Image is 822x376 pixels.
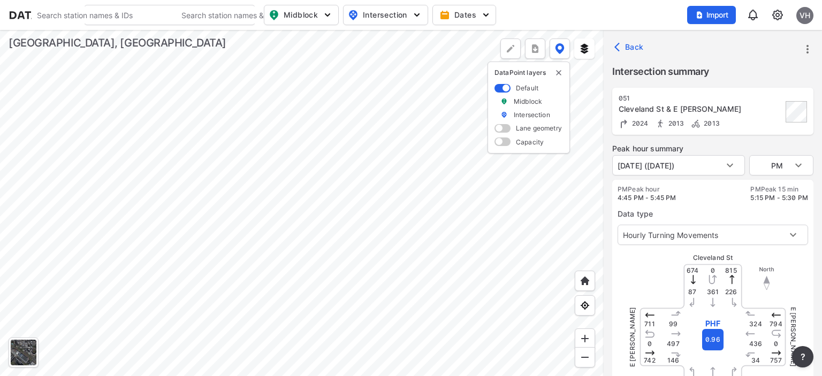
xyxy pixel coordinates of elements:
button: more [525,39,545,59]
label: Lane geometry [516,124,562,133]
span: 2013 [701,119,720,127]
div: [GEOGRAPHIC_DATA], [GEOGRAPHIC_DATA] [9,35,226,50]
img: map_pin_mid.602f9df1.svg [268,9,280,21]
span: Midblock [269,9,332,21]
span: 2013 [666,119,684,127]
img: Turning count [619,118,629,129]
img: xqJnZQTG2JQi0x5lvmkeSNbbgIiQD62bqHG8IfrOzanD0FsRdYrij6fAAAAAElFTkSuQmCC [530,43,541,54]
div: VH [796,7,813,24]
span: E [PERSON_NAME] [789,307,797,367]
button: more [792,346,813,367]
input: Search [32,6,176,24]
button: delete [554,68,563,77]
button: Import [687,6,736,24]
img: calendar-gold.39a51dde.svg [439,10,450,20]
div: Hourly Turning Movements [618,225,808,245]
button: more [798,40,817,58]
span: Intersection [348,9,421,21]
span: Import [694,10,729,20]
div: Zoom in [575,328,595,349]
button: Midblock [264,5,339,25]
img: 8A77J+mXikMhHQAAAAASUVORK5CYII= [747,9,759,21]
img: close-external-leyer.3061a1c7.svg [554,68,563,77]
img: layers.ee07997e.svg [579,43,590,54]
button: Intersection [343,5,428,25]
a: Import [687,10,741,20]
div: Cleveland St & E Faris Rd [619,104,782,114]
span: Back [616,42,644,52]
span: ? [798,350,807,363]
input: Search [176,6,321,24]
span: 5:15 PM - 5:30 PM [750,194,808,202]
label: Peak hour summary [612,143,813,154]
img: Pedestrian count [655,118,666,129]
button: Dates [432,5,496,25]
img: file_add.62c1e8a2.svg [695,11,704,19]
img: data-point-layers.37681fc9.svg [555,43,565,54]
label: PM Peak 15 min [750,185,808,194]
span: 4:45 PM - 5:45 PM [618,194,676,202]
div: Toggle basemap [9,337,39,367]
button: External layers [574,39,595,59]
span: Cleveland St [693,254,733,262]
button: DataPoint layers [550,39,570,59]
img: 5YPKRKmlfpI5mqlR8AD95paCi+0kK1fRFDJSaMmawlwaeJcJwk9O2fotCW5ve9gAAAAASUVORK5CYII= [481,10,491,20]
div: Polygon tool [500,39,521,59]
label: Intersection [514,110,550,119]
img: zeq5HYn9AnE9l6UmnFLPAAAAAElFTkSuQmCC [580,300,590,311]
img: +Dz8AAAAASUVORK5CYII= [505,43,516,54]
img: ZvzfEJKXnyWIrJytrsY285QMwk63cM6Drc+sIAAAAASUVORK5CYII= [580,333,590,344]
img: map_pin_int.54838e6b.svg [347,9,360,21]
div: 051 [619,94,782,103]
p: DataPoint layers [494,68,563,77]
img: cids17cp3yIFEOpj3V8A9qJSH103uA521RftCD4eeui4ksIb+krbm5XvIjxD52OS6NWLn9gAAAAAElFTkSuQmCC [771,9,784,21]
button: Back [612,39,648,56]
label: Intersection summary [612,64,813,79]
div: [DATE] ([DATE]) [612,155,745,175]
label: PM Peak hour [618,185,676,194]
img: marker_Intersection.6861001b.svg [500,110,508,119]
img: marker_Midblock.5ba75e30.svg [500,97,508,106]
div: PM [749,155,813,175]
label: Data type [618,209,808,219]
span: Dates [442,10,489,20]
img: +XpAUvaXAN7GudzAAAAAElFTkSuQmCC [580,275,590,286]
label: Capacity [516,137,544,147]
img: dataPointLogo.9353c09d.svg [9,10,75,20]
img: Bicycle count [690,118,701,129]
img: 5YPKRKmlfpI5mqlR8AD95paCi+0kK1fRFDJSaMmawlwaeJcJwk9O2fotCW5ve9gAAAAASUVORK5CYII= [412,10,422,20]
label: Midblock [514,97,542,106]
div: Zoom out [575,347,595,367]
div: Home [575,271,595,291]
span: E [PERSON_NAME] [628,307,636,367]
img: 5YPKRKmlfpI5mqlR8AD95paCi+0kK1fRFDJSaMmawlwaeJcJwk9O2fotCW5ve9gAAAAASUVORK5CYII= [322,10,333,20]
img: MAAAAAElFTkSuQmCC [580,352,590,363]
label: Default [516,83,538,93]
div: View my location [575,295,595,316]
span: 2024 [629,119,649,127]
